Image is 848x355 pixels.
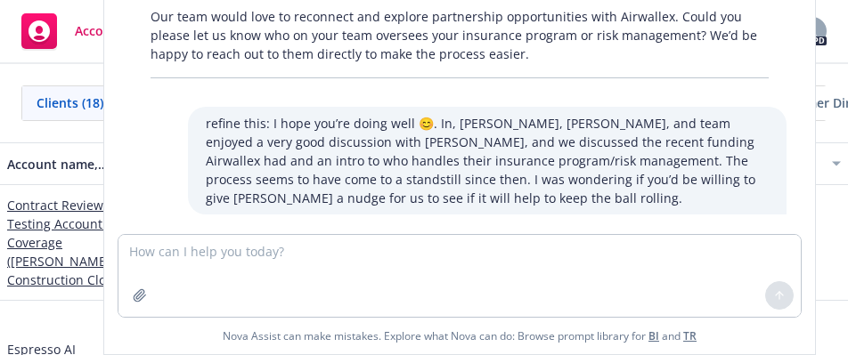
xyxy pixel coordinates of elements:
[37,93,103,112] span: Clients (18)
[7,196,135,289] a: Contract Review Testing Account With Coverage ([PERSON_NAME] Construction Clone)
[206,114,769,207] p: refine this: I hope you’re doing well 😊. In, [PERSON_NAME], [PERSON_NAME], and team enjoyed a ver...
[648,328,659,343] a: BI
[111,318,808,354] span: Nova Assist can make mistakes. Explore what Nova can do: Browse prompt library for and
[75,24,131,38] span: Accounts
[683,328,697,343] a: TR
[7,155,115,173] div: Account name, DBA
[151,7,769,63] p: Our team would love to reconnect and explore partnership opportunities with Airwallex. Could you ...
[14,6,138,56] a: Accounts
